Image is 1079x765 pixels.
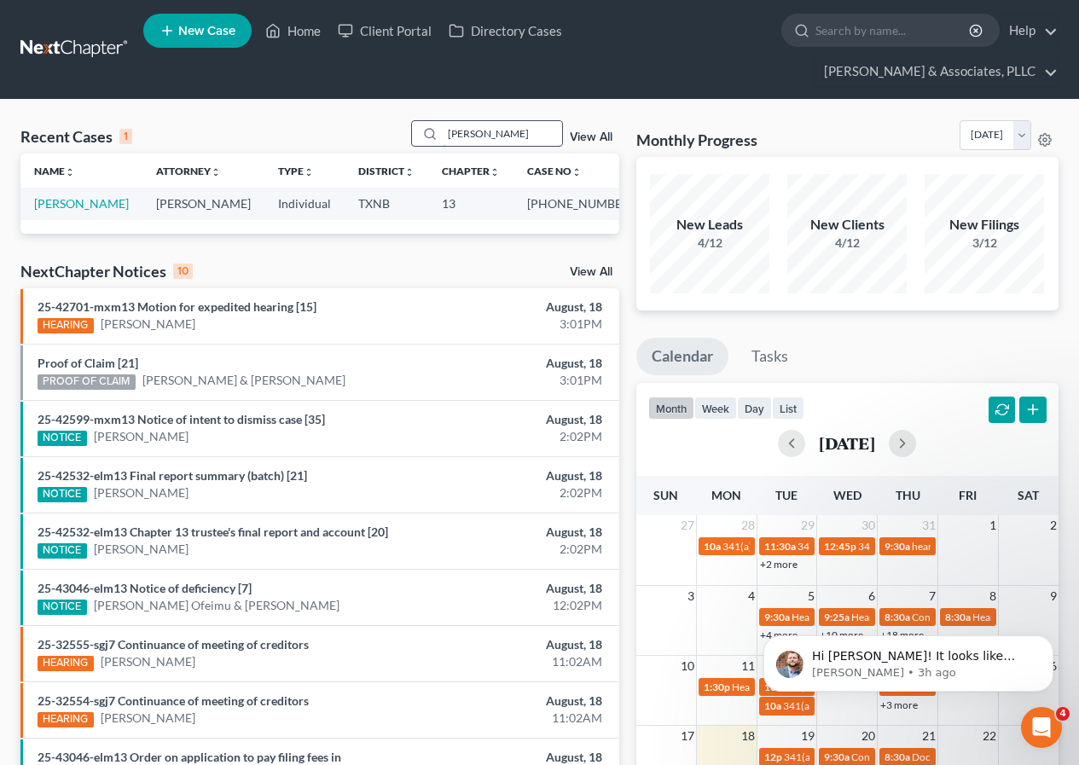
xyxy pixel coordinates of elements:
[648,397,694,420] button: month
[764,540,796,553] span: 11:30a
[799,726,816,746] span: 19
[142,372,345,389] a: [PERSON_NAME] & [PERSON_NAME]
[764,751,782,763] span: 12p
[278,165,314,177] a: Typeunfold_more
[65,167,75,177] i: unfold_more
[425,372,601,389] div: 3:01PM
[443,121,562,146] input: Search by name...
[345,188,428,219] td: TXNB
[38,468,307,483] a: 25-42532-elm13 Final report summary (batch) [21]
[867,586,877,606] span: 6
[490,167,500,177] i: unfold_more
[38,356,138,370] a: Proof of Claim [21]
[425,710,601,727] div: 11:02AM
[94,484,189,501] a: [PERSON_NAME]
[425,411,601,428] div: August, 18
[912,540,1043,553] span: hearing for [PERSON_NAME]
[38,487,87,502] div: NOTICE
[34,165,75,177] a: Nameunfold_more
[860,515,877,536] span: 30
[38,374,136,390] div: PROOF OF CLAIM
[737,397,772,420] button: day
[440,15,571,46] a: Directory Cases
[851,751,1045,763] span: Confirmation hearing for [PERSON_NAME]
[959,488,977,502] span: Fri
[38,637,309,652] a: 25-32555-sgj7 Continuance of meeting of creditors
[732,681,865,693] span: Hearing for [PERSON_NAME]
[142,188,264,219] td: [PERSON_NAME]
[1048,515,1059,536] span: 2
[653,488,678,502] span: Sun
[513,188,647,219] td: [PHONE_NUMBER]
[38,524,388,539] a: 25-42532-elm13 Chapter 13 trustee's final report and account [20]
[711,488,741,502] span: Mon
[784,751,1049,763] span: 341(a) meeting for [PERSON_NAME] and [PERSON_NAME]
[527,165,582,177] a: Case Nounfold_more
[425,316,601,333] div: 3:01PM
[927,586,937,606] span: 7
[94,597,339,614] a: [PERSON_NAME] Ofeimu & [PERSON_NAME]
[746,586,757,606] span: 4
[722,540,977,553] span: 341(a) meeting for [PERSON_NAME] & [PERSON_NAME]
[1018,488,1039,502] span: Sat
[20,126,132,147] div: Recent Cases
[38,543,87,559] div: NOTICE
[425,524,601,541] div: August, 18
[38,693,309,708] a: 25-32554-sgj7 Continuance of meeting of creditors
[264,188,345,219] td: Individual
[925,215,1044,235] div: New Filings
[38,581,252,595] a: 25-43046-elm13 Notice of deficiency [7]
[806,586,816,606] span: 5
[101,653,195,670] a: [PERSON_NAME]
[679,656,696,676] span: 10
[860,726,877,746] span: 20
[1021,707,1062,748] iframe: Intercom live chat
[799,515,816,536] span: 29
[570,266,612,278] a: View All
[425,541,601,558] div: 2:02PM
[885,751,910,763] span: 8:30a
[787,215,907,235] div: New Clients
[988,515,998,536] span: 1
[679,726,696,746] span: 17
[740,726,757,746] span: 18
[257,15,329,46] a: Home
[815,56,1058,87] a: [PERSON_NAME] & Associates, PLLC
[119,129,132,144] div: 1
[425,653,601,670] div: 11:02AM
[896,488,920,502] span: Thu
[885,540,910,553] span: 9:30a
[173,264,193,279] div: 10
[1048,586,1059,606] span: 9
[815,14,972,46] input: Search by name...
[920,515,937,536] span: 31
[775,488,798,502] span: Tue
[425,298,601,316] div: August, 18
[425,693,601,710] div: August, 18
[704,681,730,693] span: 1:30p
[925,235,1044,252] div: 3/12
[738,600,1079,719] iframe: Intercom notifications message
[34,196,129,211] a: [PERSON_NAME]
[819,434,875,452] h2: [DATE]
[94,541,189,558] a: [PERSON_NAME]
[178,25,235,38] span: New Case
[704,540,721,553] span: 10a
[329,15,440,46] a: Client Portal
[38,318,94,333] div: HEARING
[570,131,612,143] a: View All
[425,484,601,501] div: 2:02PM
[425,636,601,653] div: August, 18
[38,412,325,426] a: 25-42599-mxm13 Notice of intent to dismiss case [35]
[760,558,798,571] a: +2 more
[94,428,189,445] a: [PERSON_NAME]
[988,586,998,606] span: 8
[920,726,937,746] span: 21
[740,515,757,536] span: 28
[425,467,601,484] div: August, 18
[686,586,696,606] span: 3
[425,597,601,614] div: 12:02PM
